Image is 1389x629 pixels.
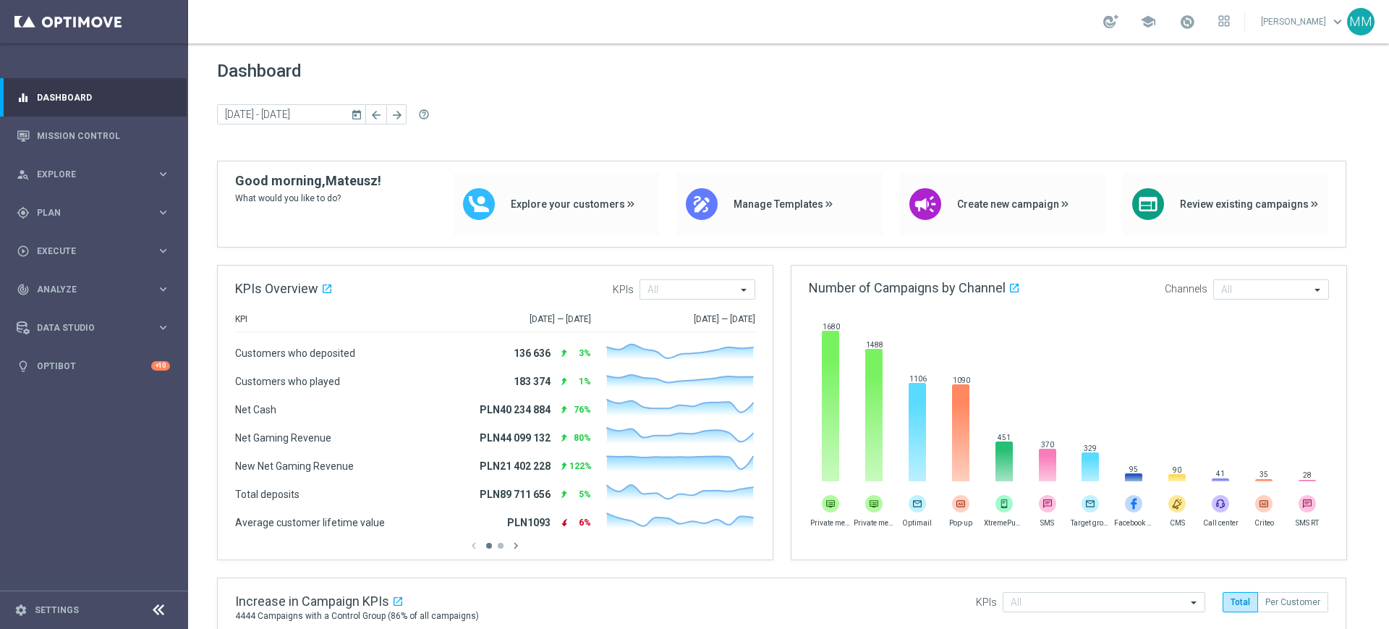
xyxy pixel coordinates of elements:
i: person_search [17,168,30,181]
button: gps_fixed Plan keyboard_arrow_right [16,207,171,219]
div: Analyze [17,283,156,296]
span: Execute [37,247,156,256]
span: Plan [37,208,156,217]
i: keyboard_arrow_right [156,167,170,181]
div: Optibot [17,347,170,385]
div: Plan [17,206,156,219]
a: [PERSON_NAME]keyboard_arrow_down [1260,11,1347,33]
span: Explore [37,170,156,179]
i: track_changes [17,283,30,296]
div: Execute [17,245,156,258]
a: Mission Control [37,117,170,155]
div: Dashboard [17,78,170,117]
div: +10 [151,361,170,371]
button: equalizer Dashboard [16,92,171,104]
button: Data Studio keyboard_arrow_right [16,322,171,334]
div: Mission Control [17,117,170,155]
a: Optibot [37,347,151,385]
span: keyboard_arrow_down [1330,14,1346,30]
a: Settings [35,606,79,615]
span: school [1140,14,1156,30]
div: MM [1347,8,1375,35]
i: keyboard_arrow_right [156,321,170,334]
button: lightbulb Optibot +10 [16,360,171,372]
a: Dashboard [37,78,170,117]
button: Mission Control [16,130,171,142]
span: Data Studio [37,324,156,332]
i: settings [14,604,27,617]
i: equalizer [17,91,30,104]
i: keyboard_arrow_right [156,282,170,296]
i: gps_fixed [17,206,30,219]
button: track_changes Analyze keyboard_arrow_right [16,284,171,295]
button: person_search Explore keyboard_arrow_right [16,169,171,180]
div: Data Studio [17,321,156,334]
i: play_circle_outline [17,245,30,258]
i: keyboard_arrow_right [156,244,170,258]
button: play_circle_outline Execute keyboard_arrow_right [16,245,171,257]
span: Analyze [37,285,156,294]
i: keyboard_arrow_right [156,206,170,219]
div: Explore [17,168,156,181]
i: lightbulb [17,360,30,373]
